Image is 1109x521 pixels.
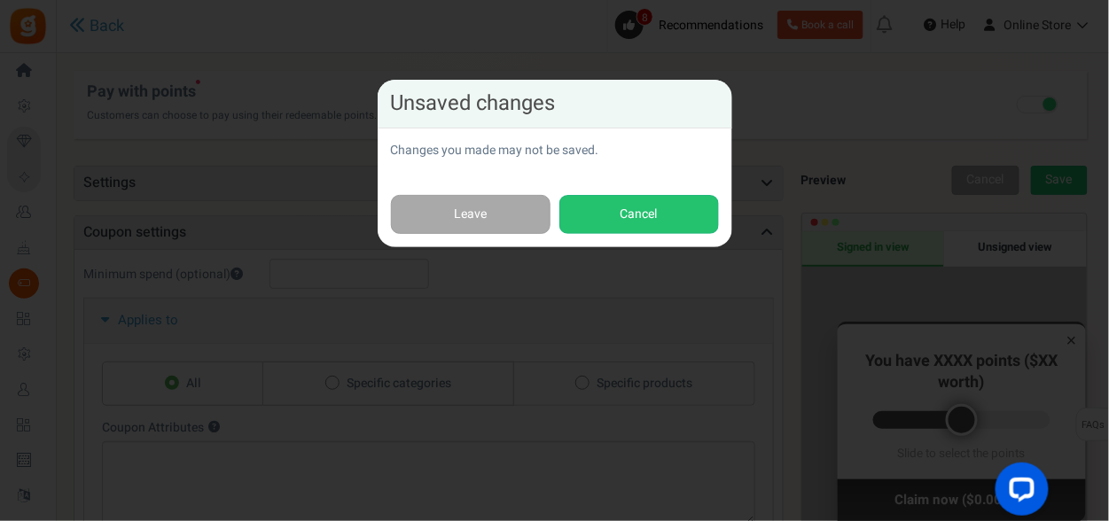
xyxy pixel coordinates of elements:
p: Changes you made may not be saved. [391,142,719,159]
a: Leave [391,195,551,235]
button: Cancel [559,195,719,235]
h4: Unsaved changes [391,93,719,114]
